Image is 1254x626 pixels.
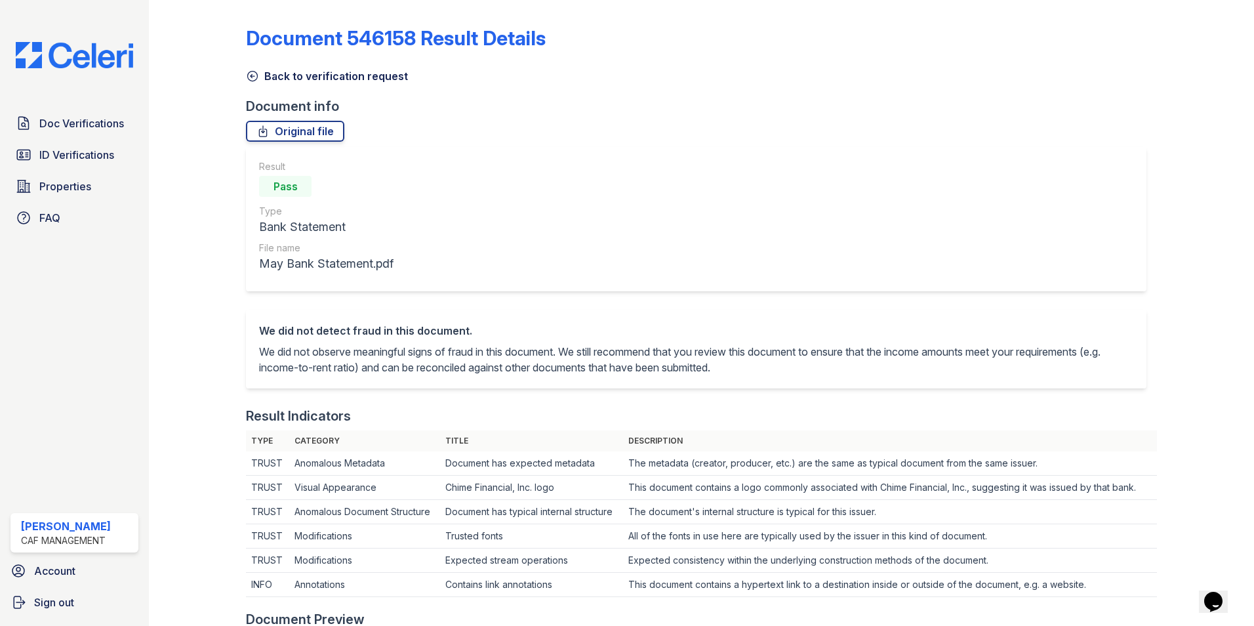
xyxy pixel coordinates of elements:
[259,241,394,255] div: File name
[1199,574,1241,613] iframe: chat widget
[39,210,60,226] span: FAQ
[246,407,351,425] div: Result Indicators
[259,218,394,236] div: Bank Statement
[34,595,74,610] span: Sign out
[440,451,623,476] td: Document has expected metadata
[5,558,144,584] a: Account
[289,430,440,451] th: Category
[39,147,114,163] span: ID Verifications
[10,173,138,199] a: Properties
[246,430,289,451] th: Type
[623,500,1157,524] td: The document's internal structure is typical for this issuer.
[10,142,138,168] a: ID Verifications
[10,110,138,136] a: Doc Verifications
[623,476,1157,500] td: This document contains a logo commonly associated with Chime Financial, Inc., suggesting it was i...
[259,176,312,197] div: Pass
[246,476,289,500] td: TRUST
[39,178,91,194] span: Properties
[289,476,440,500] td: Visual Appearance
[5,589,144,616] a: Sign out
[246,500,289,524] td: TRUST
[21,534,111,547] div: CAF Management
[289,549,440,573] td: Modifications
[259,323,1133,339] div: We did not detect fraud in this document.
[440,524,623,549] td: Trusted fonts
[259,160,394,173] div: Result
[623,451,1157,476] td: The metadata (creator, producer, etc.) are the same as typical document from the same issuer.
[440,430,623,451] th: Title
[289,573,440,597] td: Annotations
[289,451,440,476] td: Anomalous Metadata
[246,549,289,573] td: TRUST
[259,344,1133,375] p: We did not observe meaningful signs of fraud in this document. We still recommend that you review...
[34,563,75,579] span: Account
[623,573,1157,597] td: This document contains a hypertext link to a destination inside or outside of the document, e.g. ...
[21,518,111,534] div: [PERSON_NAME]
[289,524,440,549] td: Modifications
[246,68,408,84] a: Back to verification request
[440,500,623,524] td: Document has typical internal structure
[259,205,394,218] div: Type
[246,121,344,142] a: Original file
[440,573,623,597] td: Contains link annotations
[39,115,124,131] span: Doc Verifications
[623,430,1157,451] th: Description
[246,26,546,50] a: Document 546158 Result Details
[246,524,289,549] td: TRUST
[623,549,1157,573] td: Expected consistency within the underlying construction methods of the document.
[623,524,1157,549] td: All of the fonts in use here are typically used by the issuer in this kind of document.
[246,451,289,476] td: TRUST
[246,97,1157,115] div: Document info
[246,573,289,597] td: INFO
[10,205,138,231] a: FAQ
[259,255,394,273] div: May Bank Statement.pdf
[440,549,623,573] td: Expected stream operations
[440,476,623,500] td: Chime Financial, Inc. logo
[289,500,440,524] td: Anomalous Document Structure
[5,42,144,68] img: CE_Logo_Blue-a8612792a0a2168367f1c8372b55b34899dd931a85d93a1a3d3e32e68fde9ad4.png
